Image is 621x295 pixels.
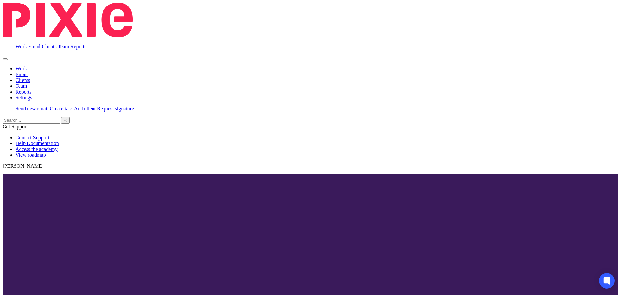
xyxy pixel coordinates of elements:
[16,89,32,95] a: Reports
[16,141,59,146] a: Help Documentation
[50,106,73,111] a: Create task
[16,72,28,77] a: Email
[16,77,30,83] a: Clients
[16,106,49,111] a: Send new email
[58,44,69,49] a: Team
[3,3,133,37] img: Pixie
[16,146,58,152] a: Access the academy
[71,44,87,49] a: Reports
[74,106,96,111] a: Add client
[61,117,70,124] button: Search
[16,44,27,49] a: Work
[16,135,49,140] a: Contact Support
[42,44,56,49] a: Clients
[3,124,28,129] span: Get Support
[16,152,46,158] a: View roadmap
[3,163,618,169] p: [PERSON_NAME]
[16,95,32,100] a: Settings
[97,106,134,111] a: Request signature
[16,66,27,71] a: Work
[16,83,27,89] a: Team
[3,117,60,124] input: Search
[28,44,40,49] a: Email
